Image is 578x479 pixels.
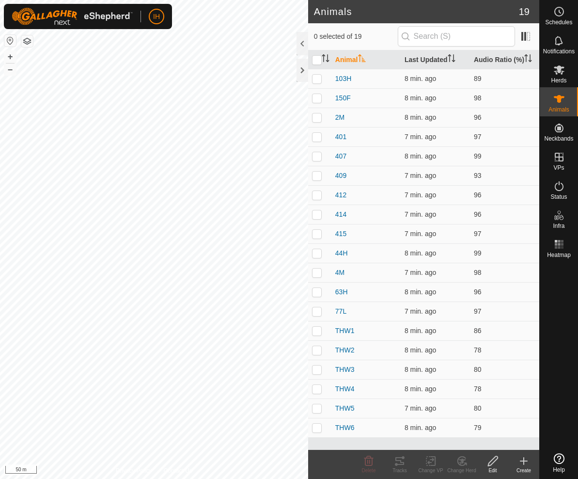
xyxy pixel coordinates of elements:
button: + [4,51,16,63]
span: 63H [335,287,348,297]
span: Schedules [545,19,572,25]
span: THW2 [335,345,355,355]
span: 96 [474,113,482,121]
span: IH [153,12,160,22]
span: Infra [553,223,564,229]
span: 79 [474,424,482,431]
span: Herds [551,78,566,83]
span: THW3 [335,365,355,375]
span: Notifications [543,48,575,54]
span: 80 [474,404,482,412]
th: Animal [331,50,401,69]
span: 44H [335,248,348,258]
span: Oct 14, 2025, 10:36 AM [405,152,436,160]
span: 103H [335,74,351,84]
span: 78 [474,346,482,354]
span: Oct 14, 2025, 10:36 AM [405,366,436,373]
a: Contact Us [164,466,192,475]
span: Help [553,467,565,473]
span: THW6 [335,423,355,433]
span: Oct 14, 2025, 10:36 AM [405,346,436,354]
span: 80 [474,366,482,373]
span: Oct 14, 2025, 10:36 AM [405,113,436,121]
span: 150F [335,93,351,103]
span: 401 [335,132,346,142]
span: 96 [474,288,482,296]
span: 96 [474,191,482,199]
span: 19 [519,4,530,19]
span: 99 [474,152,482,160]
span: THW1 [335,326,355,336]
span: 97 [474,230,482,238]
span: Oct 14, 2025, 10:36 AM [405,269,436,276]
span: Oct 14, 2025, 10:36 AM [405,327,436,335]
span: Oct 14, 2025, 10:36 AM [405,230,436,238]
span: 4M [335,268,344,278]
span: 412 [335,190,346,200]
span: 415 [335,229,346,239]
p-sorticon: Activate to sort [322,56,329,64]
span: Oct 14, 2025, 10:37 AM [405,404,436,412]
span: VPs [553,165,564,171]
span: Delete [362,468,376,473]
div: Tracks [384,467,415,474]
button: Reset Map [4,35,16,47]
div: Edit [477,467,508,474]
span: 97 [474,307,482,315]
button: Map Layers [21,35,33,47]
span: 89 [474,75,482,82]
h2: Animals [314,6,519,17]
th: Last Updated [401,50,470,69]
span: Oct 14, 2025, 10:36 AM [405,424,436,431]
span: Oct 14, 2025, 10:36 AM [405,172,436,179]
span: 93 [474,172,482,179]
div: Change VP [415,467,446,474]
span: Oct 14, 2025, 10:37 AM [405,307,436,315]
span: Oct 14, 2025, 10:36 AM [405,75,436,82]
input: Search (S) [398,26,515,47]
span: THW5 [335,403,355,414]
span: 96 [474,210,482,218]
span: 407 [335,151,346,161]
p-sorticon: Activate to sort [448,56,455,64]
p-sorticon: Activate to sort [524,56,532,64]
span: 86 [474,327,482,335]
span: Oct 14, 2025, 10:36 AM [405,210,436,218]
span: Animals [548,107,569,112]
span: Oct 14, 2025, 10:36 AM [405,249,436,257]
span: Oct 14, 2025, 10:36 AM [405,94,436,102]
span: Oct 14, 2025, 10:36 AM [405,288,436,296]
span: 98 [474,94,482,102]
span: 77L [335,306,346,317]
span: Oct 14, 2025, 10:36 AM [405,385,436,393]
a: Privacy Policy [116,466,152,475]
span: 78 [474,385,482,393]
span: 2M [335,112,344,123]
span: THW4 [335,384,355,394]
span: Oct 14, 2025, 10:36 AM [405,133,436,141]
span: 97 [474,133,482,141]
th: Audio Ratio (%) [470,50,539,69]
p-sorticon: Activate to sort [358,56,366,64]
span: 98 [474,269,482,276]
div: Change Herd [446,467,477,474]
div: Create [508,467,539,474]
img: Gallagher Logo [12,8,133,25]
a: Help [540,449,578,477]
span: 409 [335,171,346,181]
span: 0 selected of 19 [314,32,398,42]
span: 414 [335,209,346,220]
button: – [4,64,16,75]
span: Status [550,194,567,200]
span: Neckbands [544,136,573,142]
span: 99 [474,249,482,257]
span: Oct 14, 2025, 10:37 AM [405,191,436,199]
span: Heatmap [547,252,571,258]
